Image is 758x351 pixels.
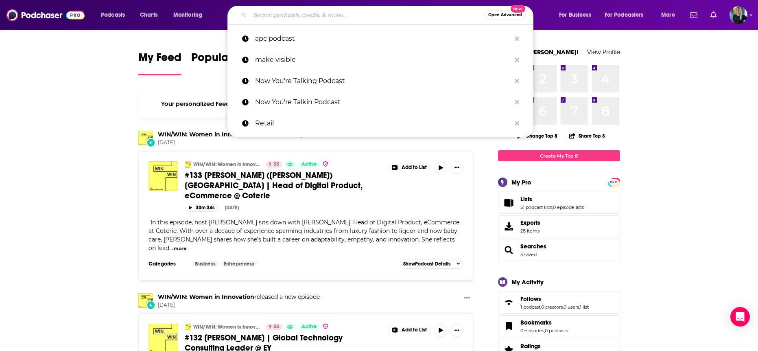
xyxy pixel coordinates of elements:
[158,131,254,138] a: WIN/WIN: Women in Innovation
[520,219,540,226] span: Exports
[580,304,589,310] a: 1 list
[158,131,320,138] h3: released a new episode
[520,295,589,303] a: Follows
[273,160,279,169] span: 35
[587,48,620,56] a: View Profile
[609,179,619,185] a: PRO
[498,150,620,161] a: Create My Top 8
[553,9,601,22] button: open menu
[501,320,517,332] a: Bookmarks
[511,178,531,186] div: My Pro
[140,9,157,21] span: Charts
[193,324,260,330] a: WIN/WIN: Women in Innovation
[501,197,517,208] a: Lists
[149,219,459,252] span: "
[553,204,584,210] a: 0 episode lists
[512,131,563,141] button: Change Top 8
[579,304,580,310] span: ,
[193,161,260,168] a: WIN/WIN: Women in Innovation
[730,6,747,24] span: Logged in as ChelseaKershaw
[520,195,584,203] a: Lists
[301,323,317,331] span: Active
[520,342,541,350] span: Ratings
[168,9,213,22] button: open menu
[185,170,363,201] span: #133 [PERSON_NAME] ([PERSON_NAME]) [GEOGRAPHIC_DATA] | Head of Digital Product, eCommerce @ Coterie
[146,138,155,147] div: New Episode
[255,92,511,113] p: Now You're Talkin Podcast
[298,161,320,168] a: Active
[540,304,541,310] span: ,
[135,9,162,22] a: Charts
[191,50,260,69] span: Popular Feed
[400,259,464,269] button: ShowPodcast Details
[174,245,186,252] button: more
[158,293,320,301] h3: released a new episode
[544,328,545,333] span: ,
[520,295,541,303] span: Follows
[185,161,191,168] img: WIN/WIN: Women in Innovation
[402,327,427,333] span: Add to List
[730,6,747,24] button: Show profile menu
[520,252,537,257] a: 3 saved
[498,48,579,56] a: Welcome [PERSON_NAME]!
[605,9,644,21] span: For Podcasters
[520,304,540,310] a: 1 podcast
[520,328,544,333] a: 0 episodes
[185,170,382,201] a: #133 [PERSON_NAME] ([PERSON_NAME]) [GEOGRAPHIC_DATA] | Head of Digital Product, eCommerce @ Coterie
[322,160,329,167] img: verified Badge
[520,319,552,326] span: Bookmarks
[498,315,620,337] span: Bookmarks
[322,323,329,330] img: verified Badge
[173,9,202,21] span: Monitoring
[498,192,620,214] span: Lists
[255,113,511,134] p: Retail
[520,243,546,250] a: Searches
[687,8,701,22] a: Show notifications dropdown
[298,324,320,330] a: Active
[450,161,463,174] button: Show More Button
[138,50,181,75] a: My Feed
[7,7,85,23] img: Podchaser - Follow, Share and Rate Podcasts
[389,161,431,174] button: Show More Button
[149,219,459,252] span: In this episode, host [PERSON_NAME] sits down with [PERSON_NAME], Head of Digital Product, eComme...
[101,9,125,21] span: Podcasts
[185,324,191,330] img: WIN/WIN: Women in Innovation
[158,302,320,309] span: [DATE]
[564,304,579,310] a: 0 users
[501,221,517,232] span: Exports
[95,9,135,22] button: open menu
[266,324,282,330] a: 35
[266,161,282,168] a: 35
[520,195,532,203] span: Lists
[192,261,219,267] a: Business
[485,10,526,20] button: Open AdvancedNew
[138,50,181,69] span: My Feed
[389,324,431,337] button: Show More Button
[149,161,178,191] img: #133 Marissa (Steinmetz) Israel | Head of Digital Product, eCommerce @ Coterie
[552,204,553,210] span: ,
[520,319,568,326] a: Bookmarks
[138,131,153,145] img: WIN/WIN: Women in Innovation
[599,9,655,22] button: open menu
[255,49,511,70] p: make visible
[402,165,427,171] span: Add to List
[255,70,511,92] p: Now You're Talking Podcast
[655,9,685,22] button: open menu
[498,215,620,237] a: Exports
[541,304,563,310] a: 0 creators
[250,9,485,22] input: Search podcasts, credits, & more...
[191,50,260,75] a: Popular Feed
[498,292,620,314] span: Follows
[138,90,474,118] div: Your personalized Feed is curated based on the Podcasts, Creators, Users, and Lists that you Follow.
[520,204,552,210] a: 51 podcast lists
[255,28,511,49] p: apc podcast
[511,278,544,286] div: My Activity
